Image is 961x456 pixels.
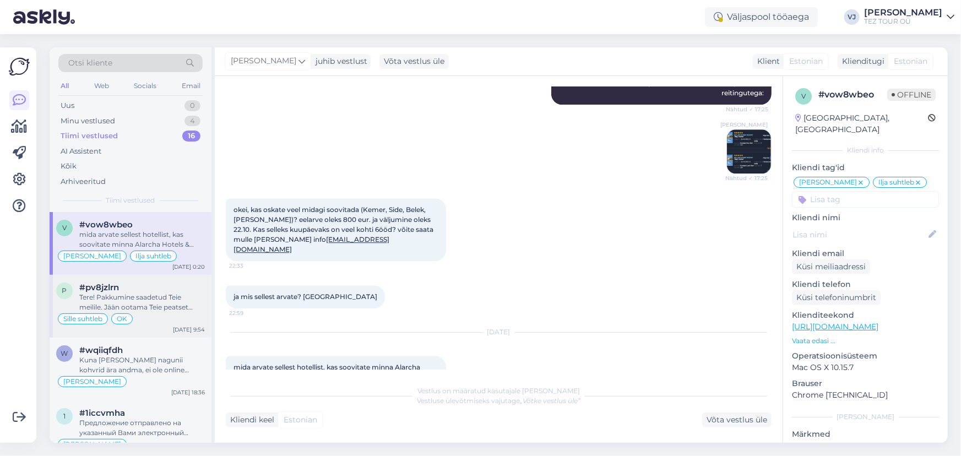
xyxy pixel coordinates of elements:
[117,316,127,322] span: OK
[792,191,939,208] input: Lisa tag
[63,378,121,385] span: [PERSON_NAME]
[172,263,205,271] div: [DATE] 0:20
[234,292,377,301] span: ja mis sellest arvate? [GEOGRAPHIC_DATA]
[864,8,942,17] div: [PERSON_NAME]
[725,174,768,182] span: Nähtud ✓ 17:25
[62,286,67,295] span: p
[229,309,270,317] span: 22:59
[795,112,928,135] div: [GEOGRAPHIC_DATA], [GEOGRAPHIC_DATA]
[132,79,159,93] div: Socials
[864,17,942,26] div: TEZ TOUR OÜ
[792,212,939,224] p: Kliendi nimi
[234,205,435,253] span: okei, kas oskate veel midagi soovitada (Kemer, Side, Belek, [PERSON_NAME])? eelarve oleks 800 eur...
[789,56,823,67] span: Estonian
[63,316,102,322] span: Sille suhtleb
[887,89,936,101] span: Offline
[61,131,118,142] div: Tiimi vestlused
[226,327,772,337] div: [DATE]
[753,56,780,67] div: Klient
[226,414,274,426] div: Kliendi keel
[792,259,870,274] div: Küsi meiliaadressi
[792,248,939,259] p: Kliendi email
[62,224,67,232] span: v
[792,310,939,321] p: Klienditeekond
[61,349,68,357] span: w
[792,229,926,241] input: Lisa nimi
[58,79,71,93] div: All
[79,220,133,230] span: #vow8wbeo
[702,412,772,427] div: Võta vestlus üle
[79,408,125,418] span: #1iccvmha
[79,292,205,312] div: Tere! Pakkumine saadetud Teie meilile. Jään ootama Teie peatset vastust ja andmeid broneerimiseks...
[61,146,101,157] div: AI Assistent
[520,397,580,405] i: „Võtke vestlus üle”
[61,100,74,111] div: Uus
[792,378,939,389] p: Brauser
[792,162,939,173] p: Kliendi tag'id
[726,105,768,113] span: Nähtud ✓ 17:25
[844,9,860,25] div: VJ
[180,79,203,93] div: Email
[792,145,939,155] div: Kliendi info
[234,363,422,381] span: mida arvate sellest hotellist, kas soovitate minna Alarcha Hotels & Resorts
[379,54,449,69] div: Võta vestlus üle
[184,116,200,127] div: 4
[79,418,205,438] div: Предложение отправлено на указанный Вами электронный адрес.
[79,230,205,249] div: mida arvate sellest hotellist, kas soovitate minna Alarcha Hotels & Resorts
[79,345,123,355] span: #wqiiqfdh
[417,397,580,405] span: Vestluse ülevõtmiseks vajutage
[792,336,939,346] p: Vaata edasi ...
[284,414,317,426] span: Estonian
[801,92,806,100] span: v
[173,325,205,334] div: [DATE] 9:54
[417,387,580,395] span: Vestlus on määratud kasutajale [PERSON_NAME]
[68,57,112,69] span: Otsi kliente
[864,8,954,26] a: [PERSON_NAME]TEZ TOUR OÜ
[792,290,881,305] div: Küsi telefoninumbrit
[792,350,939,362] p: Operatsioonisüsteem
[184,100,200,111] div: 0
[878,179,914,186] span: Ilja suhtleb
[63,441,121,448] span: [PERSON_NAME]
[311,56,367,67] div: juhib vestlust
[106,196,155,205] span: Tiimi vestlused
[705,7,818,27] div: Väljaspool tööaega
[9,56,30,77] img: Askly Logo
[799,179,857,186] span: [PERSON_NAME]
[792,322,878,332] a: [URL][DOMAIN_NAME]
[171,388,205,397] div: [DATE] 18:36
[61,161,77,172] div: Kõik
[818,88,887,101] div: # vow8wbeo
[61,116,115,127] div: Minu vestlused
[63,412,66,420] span: 1
[720,121,768,129] span: [PERSON_NAME]
[61,176,106,187] div: Arhiveeritud
[727,129,771,173] img: Attachment
[792,412,939,422] div: [PERSON_NAME]
[229,262,270,270] span: 22:33
[63,253,121,259] span: [PERSON_NAME]
[792,428,939,440] p: Märkmed
[182,131,200,142] div: 16
[792,279,939,290] p: Kliendi telefon
[231,55,296,67] span: [PERSON_NAME]
[792,362,939,373] p: Mac OS X 10.15.7
[79,283,119,292] span: #pv8jzlrn
[838,56,884,67] div: Klienditugi
[79,355,205,375] div: Kuna [PERSON_NAME] nagunii kohvrid ära andma, ei ole online check-inil suurt mõtet.
[792,389,939,401] p: Chrome [TECHNICAL_ID]
[92,79,111,93] div: Web
[894,56,927,67] span: Estonian
[135,253,171,259] span: Ilja suhtleb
